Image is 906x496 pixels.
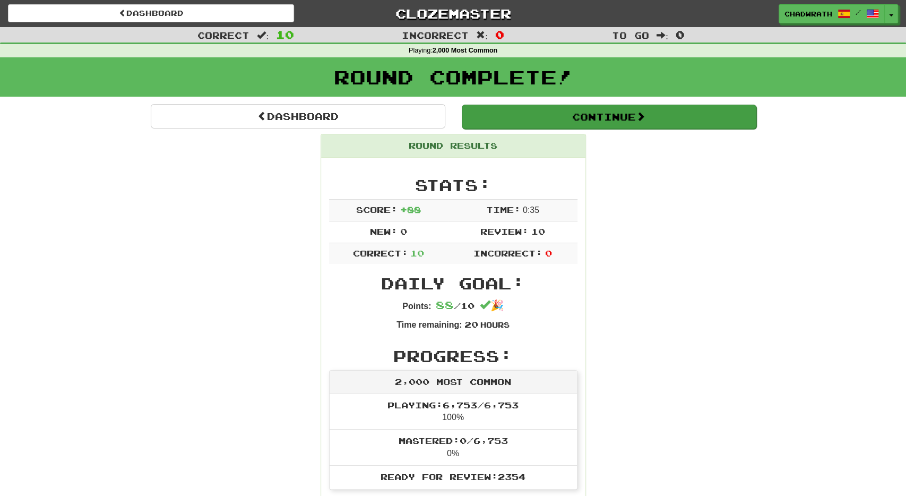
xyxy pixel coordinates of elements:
a: Chadwrath / [779,4,885,23]
span: 88 [436,298,454,311]
span: 🎉 [480,300,504,311]
span: 0 [545,248,551,258]
span: 10 [276,28,294,41]
span: 0 [495,28,504,41]
span: To go [612,30,649,40]
span: Score: [356,204,398,215]
span: 0 [400,226,407,236]
span: Incorrect: [473,248,542,258]
span: + 88 [400,204,420,215]
span: Correct: [352,248,408,258]
small: Hours [480,320,510,329]
li: 0% [330,429,577,466]
span: Mastered: 0 / 6,753 [399,435,508,446]
a: Clozemaster [310,4,596,23]
div: Round Results [321,134,585,158]
h2: Stats: [329,176,577,194]
div: 2,000 Most Common [330,371,577,394]
span: / [856,8,861,16]
span: : [257,31,269,40]
span: 10 [410,248,424,258]
span: 10 [531,226,545,236]
h2: Daily Goal: [329,275,577,292]
span: Review: [480,226,529,236]
span: : [657,31,668,40]
a: Dashboard [8,4,294,22]
strong: 2,000 Most Common [433,47,497,54]
span: 0 [676,28,685,41]
span: 0 : 35 [523,206,539,215]
span: : [476,31,488,40]
span: Chadwrath [784,9,832,19]
h1: Round Complete! [4,66,902,88]
strong: Time remaining: [396,320,462,329]
span: Correct [197,30,249,40]
span: / 10 [436,301,474,311]
strong: Points: [402,302,431,311]
span: Incorrect [402,30,469,40]
h2: Progress: [329,347,577,365]
span: New: [370,226,398,236]
span: Time: [486,204,520,215]
li: 100% [330,394,577,430]
span: Playing: 6,753 / 6,753 [387,400,519,410]
span: 20 [464,319,478,329]
button: Continue [462,105,756,129]
a: Dashboard [151,104,445,129]
span: Ready for Review: 2354 [381,472,525,482]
